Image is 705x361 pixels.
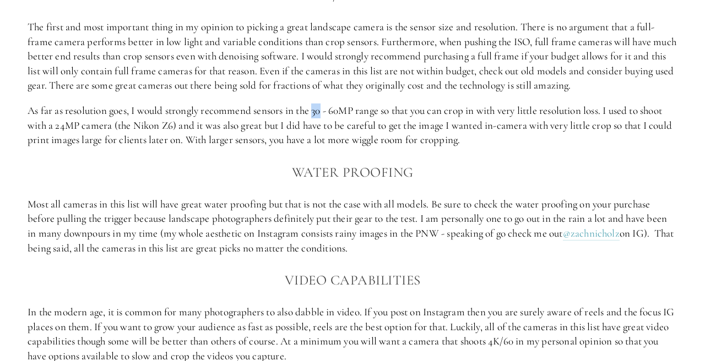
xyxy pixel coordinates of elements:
[28,197,677,255] p: Most all cameras in this list will have great water proofing but that is not the case with all mo...
[28,269,677,291] h3: Video Capabilities
[28,161,677,183] h3: Water Proofing
[28,103,677,147] p: As far as resolution goes, I would strongly recommend sensors in the 30 - 60MP range so that you ...
[563,227,620,240] a: @zachnicholz
[28,20,677,93] p: The first and most important thing in my opinion to picking a great landscape camera is the senso...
